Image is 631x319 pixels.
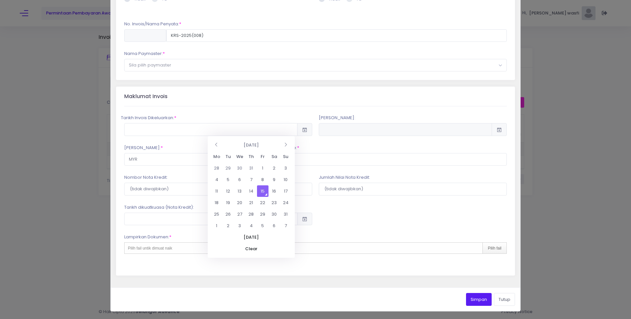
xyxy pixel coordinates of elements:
[222,220,234,231] td: 2
[234,174,245,185] td: 6
[280,151,292,162] th: Su
[234,162,245,174] td: 30
[245,151,257,162] th: Th
[245,174,257,185] td: 7
[245,197,257,208] td: 21
[211,151,222,162] th: Mo
[222,139,280,151] th: [DATE]
[211,231,292,243] th: [DATE]
[280,220,292,231] td: 7
[257,197,269,208] td: 22
[124,153,247,166] span: MYR
[129,62,171,68] span: Sila pilih paymaster
[234,220,245,231] td: 3
[257,208,269,220] td: 29
[269,162,280,174] td: 2
[280,174,292,185] td: 10
[257,174,269,185] td: 8
[211,174,222,185] td: 4
[124,204,194,211] label: Tarikh dikuatkuasa (Nota Kredit):
[245,185,257,197] td: 14
[482,243,506,253] div: Pilih fail
[124,174,168,181] label: Nombor Nota Kredit:
[211,162,222,174] td: 28
[128,246,172,251] span: Pilih fail untik dimuat naik
[211,208,222,220] td: 25
[319,174,370,181] label: Jumlah Nilai Nota Kredit:
[124,50,165,57] label: Nama Paymaster:
[269,174,280,185] td: 9
[124,234,172,240] label: Lampirkan Dokumen:
[280,162,292,174] td: 3
[211,243,292,254] th: Clear
[222,151,234,162] th: Tu
[280,197,292,208] td: 24
[257,151,269,162] th: Fr
[245,208,257,220] td: 28
[211,220,222,231] td: 1
[222,162,234,174] td: 29
[269,197,280,208] td: 23
[466,293,492,306] button: Simpan
[319,183,507,195] input: (tidak diwajibkan)
[280,185,292,197] td: 17
[222,197,234,208] td: 19
[124,145,163,151] label: [PERSON_NAME]:
[319,115,355,121] label: [PERSON_NAME]:
[234,208,245,220] td: 27
[211,185,222,197] td: 11
[121,115,176,121] label: Tarikh Invois Dikeluarkan:
[234,185,245,197] td: 13
[269,208,280,220] td: 30
[269,220,280,231] td: 6
[269,151,280,162] th: Sa
[245,220,257,231] td: 4
[234,197,245,208] td: 20
[211,197,222,208] td: 18
[280,208,292,220] td: 31
[166,29,507,42] input: No. Invois
[257,185,269,197] td: 15
[222,208,234,220] td: 26
[245,162,257,174] td: 31
[269,185,280,197] td: 16
[494,293,515,306] button: Tutup
[222,185,234,197] td: 12
[124,93,168,100] h3: Maklumat Invois
[222,174,234,185] td: 5
[124,183,312,195] input: (tidak diwajibkan)
[234,151,245,162] th: We
[257,220,269,231] td: 5
[124,21,181,27] label: No. Invois/Nama Penyata:
[257,162,269,174] td: 1
[125,153,247,165] span: MYR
